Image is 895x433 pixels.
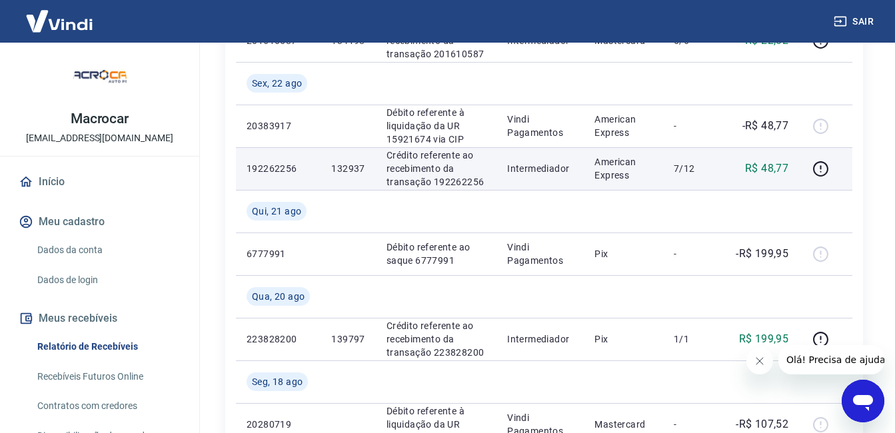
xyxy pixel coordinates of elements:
[594,113,652,139] p: American Express
[745,161,788,177] p: R$ 48,77
[252,290,305,303] span: Qua, 20 ago
[739,331,789,347] p: R$ 199,95
[71,112,129,126] p: Macrocar
[507,240,573,267] p: Vindi Pagamentos
[247,247,310,260] p: 6777991
[26,131,173,145] p: [EMAIL_ADDRESS][DOMAIN_NAME]
[252,205,301,218] span: Qui, 21 ago
[387,106,486,146] p: Débito referente à liquidação da UR 15921674 via CIP
[16,167,183,197] a: Início
[594,418,652,431] p: Mastercard
[387,240,486,267] p: Débito referente ao saque 6777991
[842,380,884,422] iframe: Botão para abrir a janela de mensagens
[247,418,310,431] p: 20280719
[247,162,310,175] p: 192262256
[32,236,183,264] a: Dados da conta
[742,118,789,134] p: -R$ 48,77
[247,119,310,133] p: 20383917
[831,9,879,34] button: Sair
[674,418,713,431] p: -
[387,319,486,359] p: Crédito referente ao recebimento da transação 223828200
[736,246,788,262] p: -R$ 199,95
[594,332,652,346] p: Pix
[252,77,302,90] span: Sex, 22 ago
[674,119,713,133] p: -
[674,247,713,260] p: -
[32,266,183,294] a: Dados de login
[746,348,773,374] iframe: Fechar mensagem
[16,304,183,333] button: Meus recebíveis
[778,345,884,374] iframe: Mensagem da empresa
[32,333,183,360] a: Relatório de Recebíveis
[32,392,183,420] a: Contratos com credores
[16,1,103,41] img: Vindi
[73,53,127,107] img: 20c87734-9855-4753-bc24-8fb862053de8.jpeg
[507,332,573,346] p: Intermediador
[387,149,486,189] p: Crédito referente ao recebimento da transação 192262256
[252,375,303,388] span: Seg, 18 ago
[8,9,112,20] span: Olá! Precisa de ajuda?
[16,207,183,236] button: Meu cadastro
[674,162,713,175] p: 7/12
[331,162,365,175] p: 132937
[331,332,365,346] p: 139797
[736,416,788,432] p: -R$ 107,52
[32,363,183,390] a: Recebíveis Futuros Online
[507,162,573,175] p: Intermediador
[594,247,652,260] p: Pix
[507,113,573,139] p: Vindi Pagamentos
[674,332,713,346] p: 1/1
[247,332,310,346] p: 223828200
[594,155,652,182] p: American Express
